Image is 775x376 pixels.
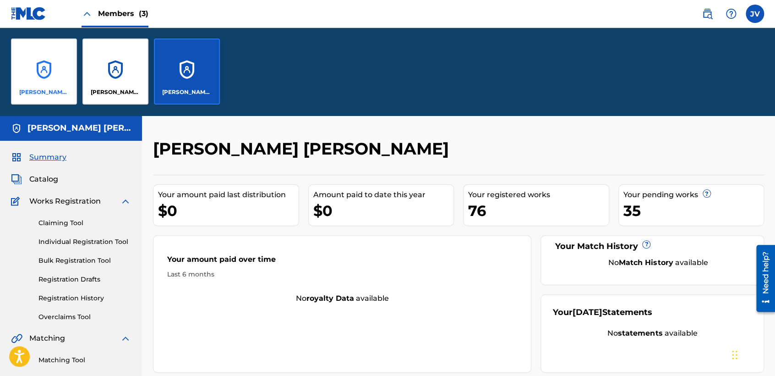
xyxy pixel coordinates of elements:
h2: [PERSON_NAME] [PERSON_NAME] [153,138,453,159]
img: Matching [11,333,22,344]
div: Your Statements [552,306,652,319]
div: Last 6 months [167,270,517,279]
img: Catalog [11,174,22,185]
div: Arrastrar [732,341,737,369]
iframe: Resource Center [749,242,775,315]
div: No available [153,293,531,304]
span: Members [98,8,148,19]
a: Registration Drafts [38,275,131,284]
div: No available [552,328,752,339]
a: SummarySummary [11,152,66,163]
a: Claiming Tool [38,218,131,228]
strong: Match History [619,258,673,267]
p: Julio Cesar Inclan Lopez [162,88,212,96]
a: Bulk Registration Tool [38,256,131,265]
div: 35 [623,200,764,221]
a: Overclaims Tool [38,312,131,322]
img: Works Registration [11,196,23,207]
a: Accounts[PERSON_NAME] [PERSON_NAME] [82,39,148,105]
span: Summary [29,152,66,163]
span: Works Registration [29,196,101,207]
span: ? [643,241,650,248]
a: Matching Tool [38,355,131,365]
div: Amount paid to date this year [313,189,454,200]
span: Matching [29,333,65,344]
img: MLC Logo [11,7,46,20]
p: JORGE VÁZQUEZ GUERRA [91,88,141,96]
strong: statements [618,329,662,337]
div: Widget de chat [729,332,775,376]
p: ALEXIS EMMANUEL HERNANDEZ [19,88,69,96]
a: Registration History [38,293,131,303]
div: Your pending works [623,189,764,200]
div: Your amount paid over time [167,254,517,270]
div: Your amount paid last distribution [158,189,299,200]
a: Public Search [698,5,716,23]
div: User Menu [746,5,764,23]
img: Summary [11,152,22,163]
a: Individual Registration Tool [38,237,131,247]
div: 76 [468,200,609,221]
div: Your registered works [468,189,609,200]
img: expand [120,333,131,344]
img: Accounts [11,123,22,134]
img: help [726,8,737,19]
a: Accounts[PERSON_NAME] [PERSON_NAME] [154,39,220,105]
span: ? [703,190,710,197]
span: Catalog [29,174,58,185]
span: [DATE] [572,307,602,317]
div: Your Match History [552,240,752,253]
img: expand [120,196,131,207]
div: $0 [313,200,454,221]
a: CatalogCatalog [11,174,58,185]
h5: Julio Cesar Inclan Lopez [27,123,131,133]
div: No available [564,257,752,268]
span: (3) [139,9,148,18]
a: Accounts[PERSON_NAME] [PERSON_NAME] [11,39,77,105]
img: search [702,8,713,19]
strong: royalty data [306,294,354,303]
iframe: Chat Widget [729,332,775,376]
img: Close [82,8,93,19]
div: Help [722,5,740,23]
div: $0 [158,200,299,221]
